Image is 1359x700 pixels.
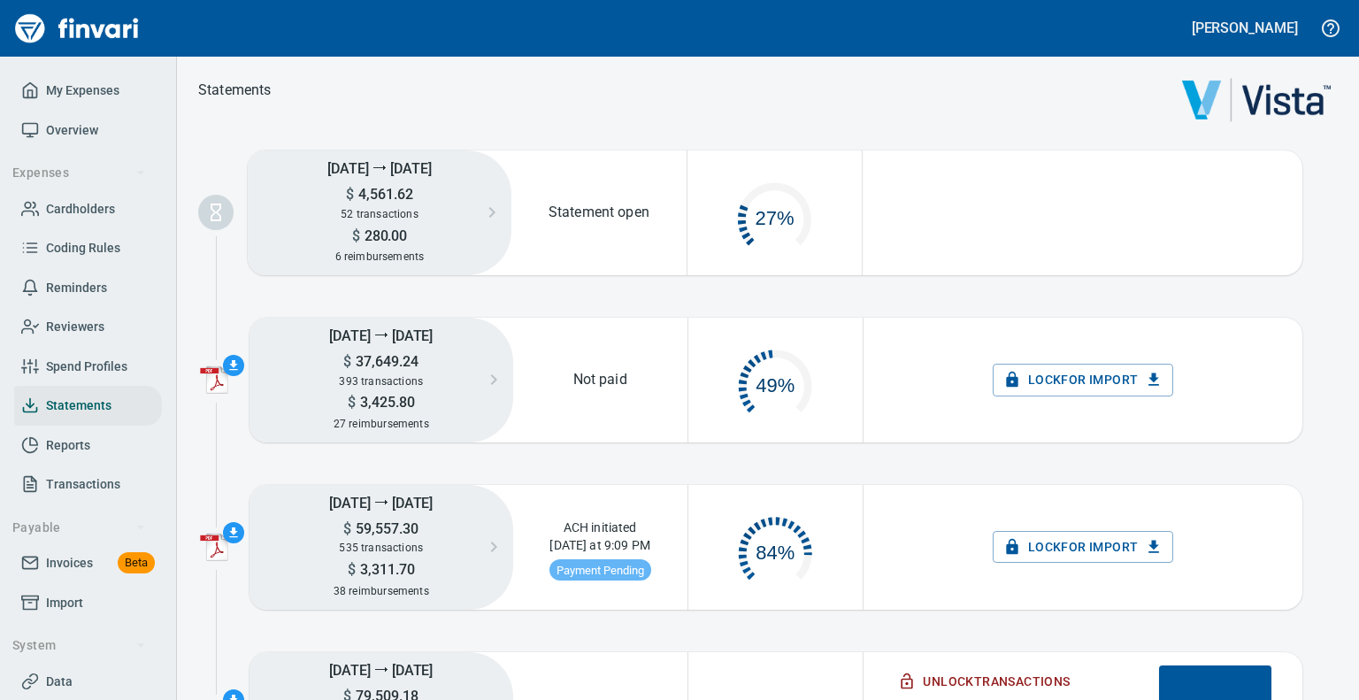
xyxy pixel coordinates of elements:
[352,227,360,244] span: $
[250,485,513,519] h5: [DATE] ⭢ [DATE]
[354,186,413,203] span: 4,561.62
[549,564,651,577] span: Payment Pending
[46,119,98,142] span: Overview
[14,426,162,465] a: Reports
[46,473,120,496] span: Transactions
[14,189,162,229] a: Cardholders
[46,671,73,693] span: Data
[14,465,162,504] a: Transactions
[5,512,153,544] button: Payable
[46,356,127,378] span: Spend Profiles
[688,498,863,596] button: 84%
[46,592,83,614] span: Import
[558,513,642,536] p: ACH initiated
[343,353,351,370] span: $
[1007,536,1160,558] span: Lock for Import
[341,208,418,220] span: 52 transactions
[334,585,429,597] span: 38 reimbursements
[348,561,356,578] span: $
[360,227,408,244] span: 280.00
[250,652,513,687] h5: [DATE] ⭢ [DATE]
[1182,78,1331,122] img: vista.png
[356,394,415,411] span: 3,425.80
[339,542,423,554] span: 535 transactions
[200,365,228,394] img: adobe-pdf-icon.png
[46,80,119,102] span: My Expenses
[12,517,146,539] span: Payable
[248,150,511,275] button: [DATE] ⭢ [DATE]$4,561.6252 transactions$280.006 reimbursements
[118,553,155,573] span: Beta
[351,520,418,537] span: 59,557.30
[351,353,418,370] span: 37,649.24
[46,198,115,220] span: Cardholders
[200,533,228,561] img: adobe-pdf-icon.png
[573,369,627,390] p: Not paid
[5,629,153,662] button: System
[46,395,111,417] span: Statements
[687,164,863,261] button: 27%
[335,250,425,263] span: 6 reimbursements
[687,164,863,261] div: 14 of 52 complete. Click to open reminders.
[46,316,104,338] span: Reviewers
[1007,369,1160,391] span: Lock for Import
[14,111,162,150] a: Overview
[14,543,162,583] a: InvoicesBeta
[46,237,120,259] span: Coding Rules
[688,331,863,428] button: 49%
[1192,19,1298,37] h5: [PERSON_NAME]
[11,7,143,50] img: Finvari
[544,536,656,559] p: [DATE] at 9:09 PM
[250,318,513,352] h5: [DATE] ⭢ [DATE]
[688,331,863,428] div: 194 of 393 complete. Click to open reminders.
[46,435,90,457] span: Reports
[12,635,146,657] span: System
[14,268,162,308] a: Reminders
[198,80,272,101] nav: breadcrumb
[250,485,513,610] button: [DATE] ⭢ [DATE]$59,557.30535 transactions$3,311.7038 reimbursements
[894,665,1077,698] button: UnlockTransactions
[348,394,356,411] span: $
[343,520,351,537] span: $
[14,386,162,426] a: Statements
[334,418,429,430] span: 27 reimbursements
[46,277,107,299] span: Reminders
[14,307,162,347] a: Reviewers
[346,186,354,203] span: $
[14,583,162,623] a: Import
[549,202,649,223] p: Statement open
[1187,14,1302,42] button: [PERSON_NAME]
[14,347,162,387] a: Spend Profiles
[198,80,272,101] p: Statements
[993,364,1174,396] button: Lockfor Import
[902,671,1070,693] span: Unlock Transactions
[14,228,162,268] a: Coding Rules
[356,561,415,578] span: 3,311.70
[993,531,1174,564] button: Lockfor Import
[339,375,423,388] span: 393 transactions
[46,552,93,574] span: Invoices
[5,157,153,189] button: Expenses
[12,162,146,184] span: Expenses
[14,71,162,111] a: My Expenses
[250,318,513,442] button: [DATE] ⭢ [DATE]$37,649.24393 transactions$3,425.8027 reimbursements
[248,150,511,185] h5: [DATE] ⭢ [DATE]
